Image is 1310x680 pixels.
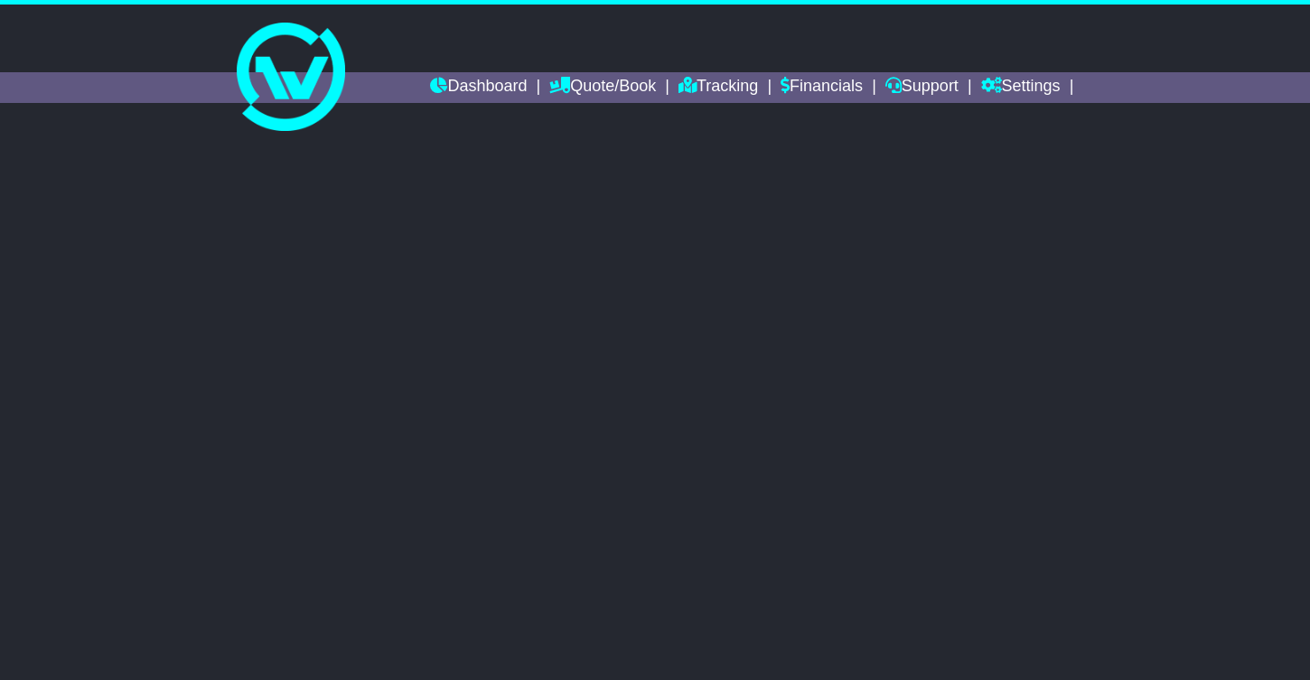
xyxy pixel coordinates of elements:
a: Quote/Book [549,72,656,103]
a: Support [885,72,959,103]
a: Dashboard [430,72,527,103]
a: Tracking [678,72,758,103]
a: Settings [981,72,1061,103]
a: Financials [781,72,863,103]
